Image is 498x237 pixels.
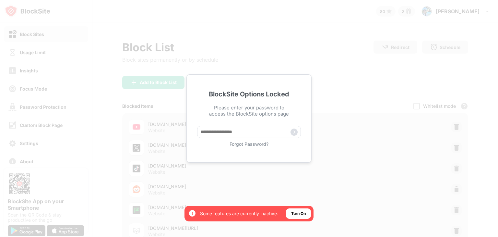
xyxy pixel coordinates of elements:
img: password-arrow.svg [290,129,298,136]
img: error-circle-white.svg [188,209,196,217]
div: Please enter your password to access the BlockSite options page [208,105,290,117]
div: BlockSite Options Locked [209,90,289,98]
div: Forgot Password? [197,141,301,147]
div: Some features are currently inactive. [200,210,278,217]
div: Turn On [291,210,306,217]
